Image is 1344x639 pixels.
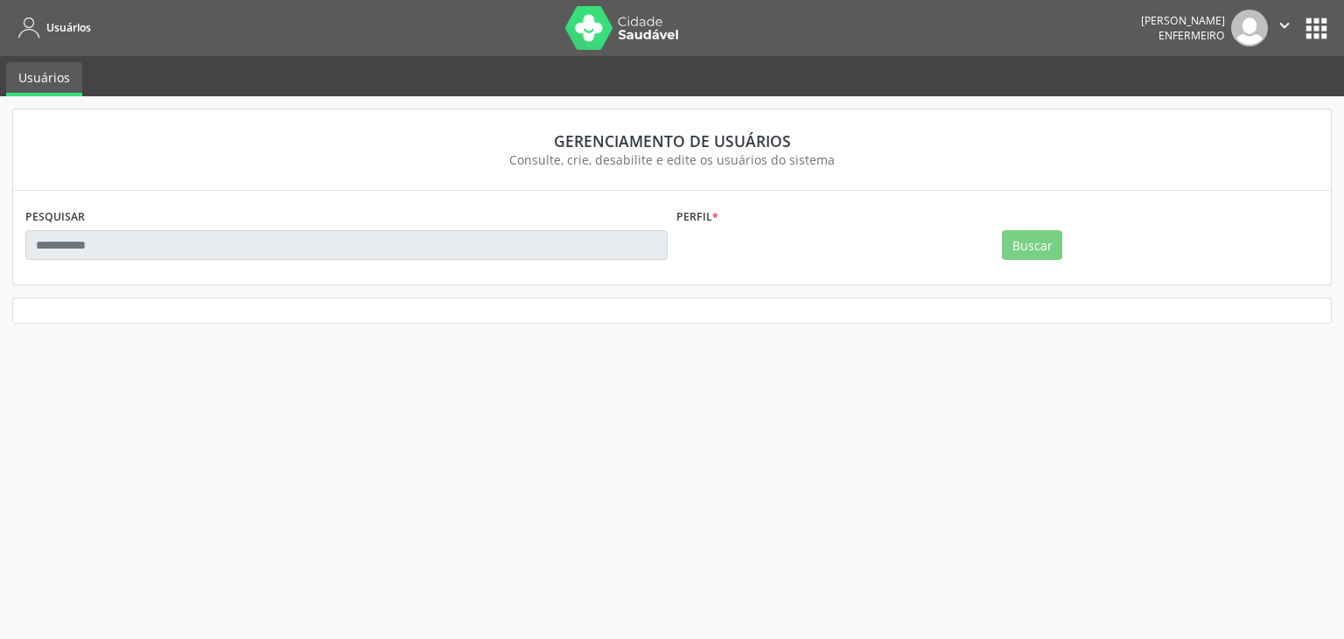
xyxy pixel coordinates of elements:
[1301,13,1332,44] button: apps
[25,203,85,230] label: PESQUISAR
[1158,28,1225,43] span: Enfermeiro
[1275,16,1294,35] i: 
[1231,10,1268,46] img: img
[12,13,91,42] a: Usuários
[676,203,718,230] label: Perfil
[46,20,91,35] span: Usuários
[38,151,1306,169] div: Consulte, crie, desabilite e edite os usuários do sistema
[38,131,1306,151] div: Gerenciamento de usuários
[1268,10,1301,46] button: 
[1002,230,1062,260] button: Buscar
[6,62,82,96] a: Usuários
[1141,13,1225,28] div: [PERSON_NAME]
